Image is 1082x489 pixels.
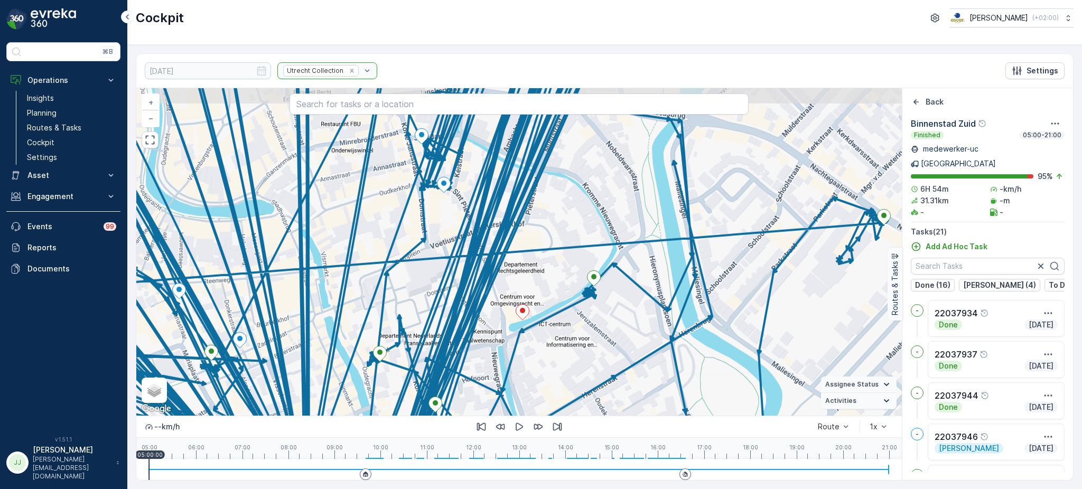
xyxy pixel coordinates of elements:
a: Events99 [6,216,120,237]
p: ( +02:00 ) [1032,14,1059,22]
a: Insights [23,91,120,106]
p: - [1000,207,1003,218]
p: [DATE] [1028,319,1055,330]
div: Help Tooltip Icon [980,432,988,441]
a: Zoom Out [143,110,158,126]
p: - [916,430,919,438]
div: Help Tooltip Icon [980,309,988,317]
input: dd/mm/yyyy [145,62,271,79]
p: [DATE] [1028,361,1055,371]
span: Activities [825,397,856,405]
p: Binnenstad Zuid [911,117,976,130]
img: logo_dark-DEwI_e13.png [31,8,76,30]
input: Search Tasks [911,258,1065,275]
a: Routes & Tasks [23,120,120,135]
button: Asset [6,165,120,186]
p: - [916,471,919,479]
p: Finished [913,131,941,139]
img: basis-logo_rgb2x.png [950,12,965,24]
p: Asset [27,170,99,181]
p: Done (16) [915,280,950,290]
p: 22037946 [935,430,978,443]
p: Operations [27,75,99,86]
p: [PERSON_NAME] (4) [963,280,1036,290]
p: 22037948 [935,472,978,484]
p: 31.31km [920,195,949,206]
summary: Activities [821,393,897,409]
a: Layers [143,379,166,402]
p: 14:00 [558,444,573,450]
p: Documents [27,264,116,274]
span: v 1.51.1 [6,436,120,443]
img: logo [6,8,27,30]
p: 20:00 [835,444,852,450]
a: Settings [23,150,120,165]
p: Done [938,319,959,330]
p: 08:00 [281,444,297,450]
img: Google [139,402,174,416]
a: Reports [6,237,120,258]
a: Zoom In [143,95,158,110]
p: -- km/h [154,421,180,432]
p: ⌘B [102,48,113,56]
div: Help Tooltip Icon [981,391,989,400]
p: Events [27,221,97,232]
p: Insights [27,93,54,104]
p: 21:00 [882,444,897,450]
span: Assignee Status [825,380,879,389]
a: Planning [23,106,120,120]
p: 05:00 [142,444,157,450]
p: [GEOGRAPHIC_DATA] [921,158,996,169]
input: Search for tasks or a location [290,93,749,115]
a: Documents [6,258,120,279]
div: 1x [870,422,878,431]
p: Planning [27,108,57,118]
button: JJ[PERSON_NAME][PERSON_NAME][EMAIL_ADDRESS][DOMAIN_NAME] [6,445,120,481]
a: Back [911,97,944,107]
p: [PERSON_NAME] [938,443,1000,454]
p: 10:00 [373,444,388,450]
p: 95 % [1038,171,1053,182]
p: 11:00 [420,444,434,450]
button: [PERSON_NAME](+02:00) [950,8,1074,27]
p: Back [926,97,944,107]
p: 09:00 [327,444,343,450]
a: Open this area in Google Maps (opens a new window) [139,402,174,416]
button: Settings [1005,62,1065,79]
p: Done [938,402,959,412]
span: + [148,98,153,107]
p: [PERSON_NAME][EMAIL_ADDRESS][DOMAIN_NAME] [33,455,111,481]
p: - [916,306,919,315]
p: [PERSON_NAME] [969,13,1028,23]
p: 22037937 [935,348,977,361]
p: Routes & Tasks [890,261,900,316]
div: Help Tooltip Icon [980,350,988,359]
p: Reports [27,242,116,253]
p: - [916,347,919,356]
div: Help Tooltip Icon [978,119,986,128]
p: 22037934 [935,307,978,319]
div: Route [818,422,840,431]
p: Cockpit [136,10,184,26]
a: Add Ad Hoc Task [911,241,987,252]
p: 17:00 [697,444,712,450]
p: [DATE] [1028,443,1055,454]
p: 13:00 [512,444,527,450]
p: Settings [27,152,57,163]
p: Engagement [27,191,99,202]
p: [PERSON_NAME] [33,445,111,455]
button: Done (16) [911,279,955,291]
p: 06:00 [188,444,204,450]
p: [DATE] [1028,402,1055,412]
button: Operations [6,70,120,91]
p: 18:00 [743,444,758,450]
button: Engagement [6,186,120,207]
p: medewerker-uc [921,144,978,154]
p: -km/h [1000,184,1021,194]
p: Cockpit [27,137,54,148]
p: 05:00-21:00 [1022,131,1062,139]
button: [PERSON_NAME] (4) [959,279,1040,291]
p: Add Ad Hoc Task [926,241,987,252]
p: 15:00 [604,444,619,450]
p: 22037944 [935,389,978,402]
